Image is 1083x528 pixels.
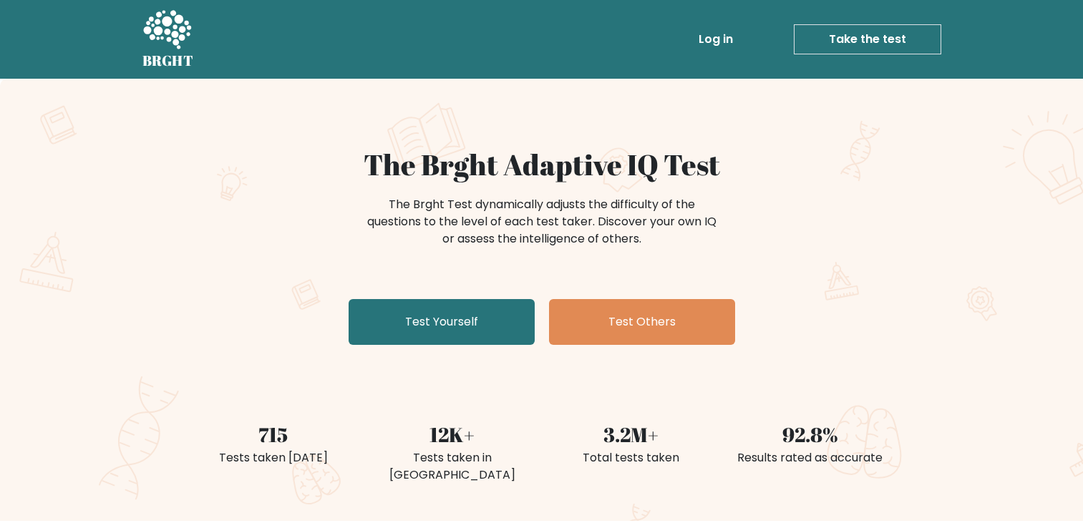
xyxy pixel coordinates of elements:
a: Log in [693,25,739,54]
div: Results rated as accurate [729,449,891,466]
a: Test Others [549,299,735,345]
div: Total tests taken [550,449,712,466]
div: Tests taken in [GEOGRAPHIC_DATA] [371,449,533,484]
h5: BRGHT [142,52,194,69]
a: BRGHT [142,6,194,73]
h1: The Brght Adaptive IQ Test [193,147,891,182]
div: 92.8% [729,419,891,449]
a: Take the test [794,24,941,54]
div: 3.2M+ [550,419,712,449]
a: Test Yourself [349,299,535,345]
div: Tests taken [DATE] [193,449,354,466]
div: The Brght Test dynamically adjusts the difficulty of the questions to the level of each test take... [363,196,721,248]
div: 715 [193,419,354,449]
div: 12K+ [371,419,533,449]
